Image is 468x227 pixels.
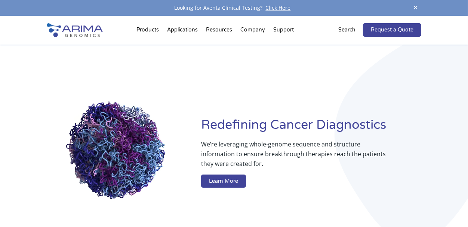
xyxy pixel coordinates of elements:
[201,116,421,139] h1: Redefining Cancer Diagnostics
[47,3,421,13] div: Looking for Aventa Clinical Testing?
[201,139,391,175] p: We’re leveraging whole-genome sequence and structure information to ensure breakthrough therapies...
[263,4,294,11] a: Click Here
[431,191,468,227] iframe: Chat Widget
[47,23,103,37] img: Arima-Genomics-logo
[363,23,421,37] a: Request a Quote
[338,25,355,35] p: Search
[201,175,246,188] a: Learn More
